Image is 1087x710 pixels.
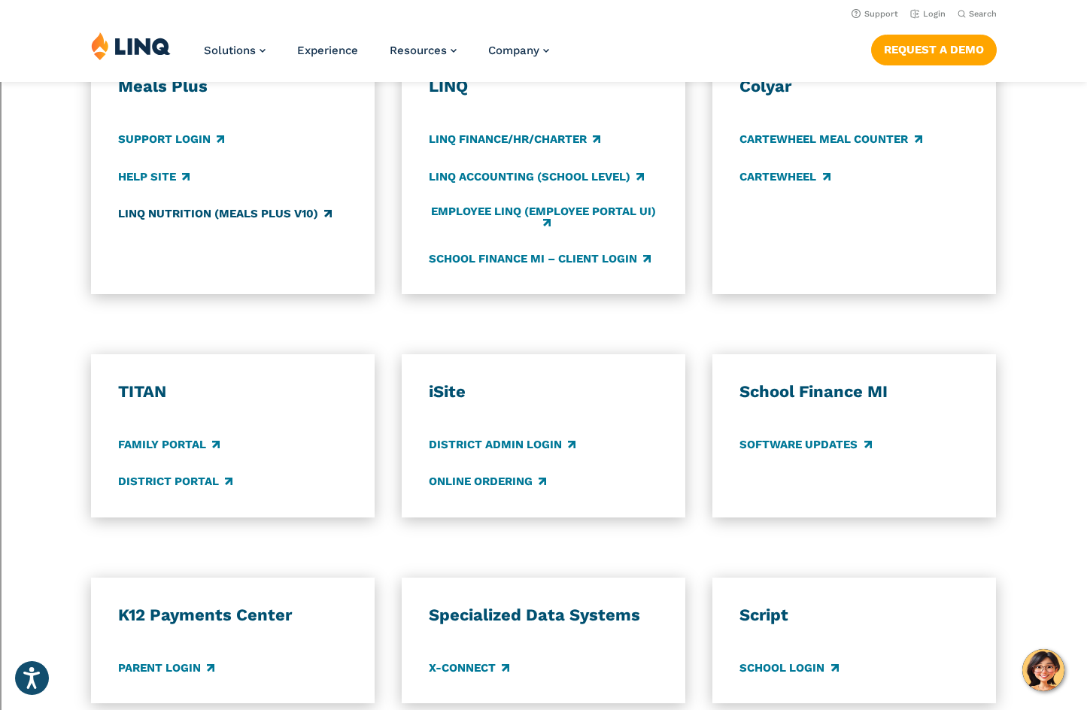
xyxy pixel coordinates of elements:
[871,32,997,65] nav: Button Navigation
[390,44,447,57] span: Resources
[488,44,549,57] a: Company
[6,6,1081,20] div: Sort A > Z
[297,44,358,57] a: Experience
[958,8,997,20] button: Open Search Bar
[871,35,997,65] a: Request a Demo
[204,44,266,57] a: Solutions
[390,44,457,57] a: Resources
[6,47,1081,60] div: Delete
[204,32,549,81] nav: Primary Navigation
[852,9,898,19] a: Support
[969,9,997,19] span: Search
[6,101,1081,114] div: Move To ...
[910,9,946,19] a: Login
[6,87,1081,101] div: Rename
[488,44,539,57] span: Company
[6,60,1081,74] div: Options
[6,33,1081,47] div: Move To ...
[1022,649,1064,691] button: Hello, have a question? Let’s chat.
[91,32,171,60] img: LINQ | K‑12 Software
[6,20,1081,33] div: Sort New > Old
[204,44,256,57] span: Solutions
[6,74,1081,87] div: Sign out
